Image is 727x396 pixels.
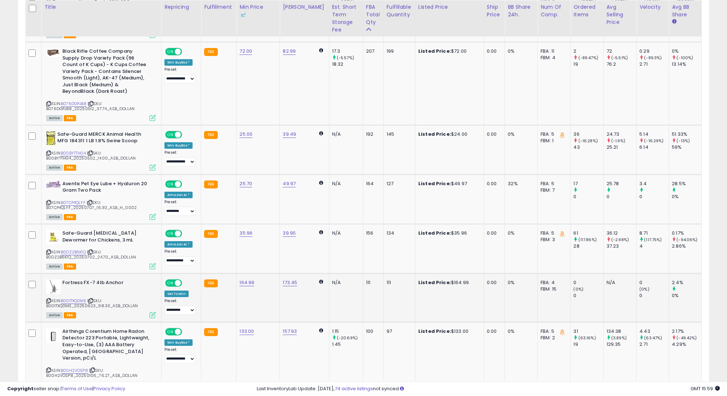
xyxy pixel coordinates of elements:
[418,279,451,286] b: Listed Price:
[487,180,499,187] div: 0.00
[677,335,697,341] small: (-49.42%)
[639,292,669,299] div: 0
[61,249,86,255] a: B0DZ2B6K1Q
[573,61,603,68] div: 19
[573,286,583,292] small: (0%)
[508,328,532,335] div: 0%
[541,335,565,341] div: FBM: 2
[573,230,603,236] div: 61
[283,131,296,138] a: 39.49
[508,3,534,18] div: BB Share 24h.
[283,230,296,237] a: 39.95
[418,131,478,138] div: $24.00
[387,328,410,335] div: 97
[573,3,600,18] div: Ordered Items
[164,299,195,315] div: Preset:
[573,279,603,286] div: 0
[672,292,701,299] div: 0%
[166,131,175,138] span: ON
[204,328,217,336] small: FBA
[508,180,532,187] div: 32%
[487,230,499,236] div: 0.00
[46,279,61,294] img: 216HyYEMY-L._SL40_.jpg
[573,292,603,299] div: 0
[672,230,701,236] div: 0.17%
[164,347,195,364] div: Preset:
[541,180,565,187] div: FBA: 5
[46,101,135,112] span: | SKU: B076DGPJB8_20250512_37.74_ASB_DOLLAN
[164,291,189,297] div: Set To Min
[164,142,193,149] div: Win BuyBox *
[607,230,636,236] div: 36.12
[64,264,76,270] span: FBA
[164,200,195,216] div: Preset:
[46,131,156,170] div: ASIN:
[46,180,156,219] div: ASIN:
[672,144,701,151] div: 59%
[672,279,701,286] div: 2.4%
[418,180,451,187] b: Listed Price:
[508,230,532,236] div: 0%
[61,101,87,107] a: B076DGPJB8
[332,61,363,68] div: 18.32
[64,312,76,318] span: FBA
[677,55,693,61] small: (-100%)
[607,144,636,151] div: 25.21
[573,144,603,151] div: 43
[46,279,156,317] div: ASIN:
[164,3,198,11] div: Repricing
[64,214,76,220] span: FBA
[283,3,326,11] div: [PERSON_NAME]
[418,131,451,138] b: Listed Price:
[204,279,217,287] small: FBA
[607,61,636,68] div: 76.2
[64,165,76,171] span: FBA
[166,181,175,187] span: ON
[607,328,636,335] div: 134.38
[672,131,701,138] div: 51.33%
[46,115,63,121] span: All listings currently available for purchase on Amazon
[164,150,195,166] div: Preset:
[204,131,217,139] small: FBA
[332,279,357,286] div: N/A
[607,3,634,26] div: Avg Selling Price
[239,12,247,19] img: InventoryLab Logo
[541,3,567,18] div: Num of Comp.
[573,328,603,335] div: 31
[418,230,451,236] b: Listed Price:
[239,328,254,335] a: 133.00
[164,192,193,198] div: Amazon AI *
[541,55,565,61] div: FBM: 4
[639,286,649,292] small: (0%)
[62,385,92,392] a: Terms of Use
[639,180,669,187] div: 3.4
[487,131,499,138] div: 0.00
[62,48,150,97] b: Black Rifle Coffee Company Supply Drop Variety Pack (96 Count of K Cups) - K Cups Coffee Variety ...
[204,180,217,188] small: FBA
[283,48,296,55] a: 82.99
[166,231,175,237] span: ON
[573,180,603,187] div: 17
[181,328,193,335] span: OFF
[62,230,150,245] b: Safe-Guard [MEDICAL_DATA] Dewormer for Chickens, 3 mL
[541,279,565,286] div: FBA: 4
[611,237,629,243] small: (-2.98%)
[93,385,125,392] a: Privacy Policy
[181,49,193,55] span: OFF
[62,279,150,288] b: Fortress FX-7 4lb Anchor
[508,279,532,286] div: 0%
[677,138,690,144] small: (-13%)
[164,67,195,83] div: Preset:
[46,230,61,244] img: 41iuWc-SXOL._SL40_.jpg
[387,279,410,286] div: 111
[181,131,193,138] span: OFF
[61,298,86,304] a: B001TXQ0ME
[46,312,63,318] span: All listings currently available for purchase on Amazon
[46,214,63,220] span: All listings currently available for purchase on Amazon
[387,131,410,138] div: 145
[46,48,156,120] div: ASIN:
[573,131,603,138] div: 36
[164,249,195,265] div: Preset:
[46,150,136,161] span: | SKU: B00BYTTHG4_20250502_14.00_ASB_DOLLAN
[639,328,669,335] div: 4.43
